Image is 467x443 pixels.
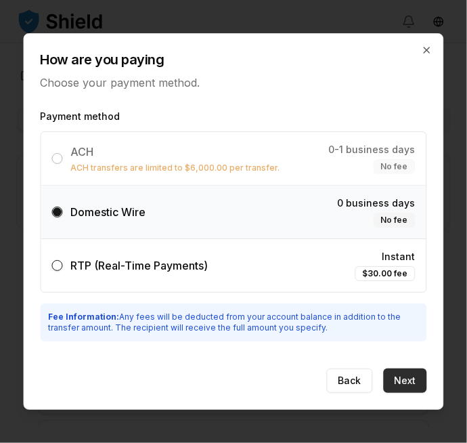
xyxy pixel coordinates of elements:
[49,312,419,333] p: Any fees will be deducted from your account balance in addition to the transfer amount. The recip...
[382,250,416,263] span: Instant
[49,312,120,322] strong: Fee Information:
[71,205,146,219] span: Domestic Wire
[355,266,416,281] div: $30.00 fee
[41,75,427,91] p: Choose your payment method.
[41,50,427,69] h2: How are you paying
[71,259,208,272] span: RTP (Real-Time Payments)
[338,196,416,210] span: 0 business days
[374,213,416,228] div: No fee
[329,143,416,156] span: 0-1 business days
[41,110,427,123] label: Payment method
[327,368,373,393] button: Back
[374,159,416,174] div: No fee
[71,163,280,173] p: ACH transfers are limited to $6,000.00 per transfer.
[52,153,63,164] button: ACHACH transfers are limited to $6,000.00 per transfer.0-1 business daysNo fee
[384,368,427,393] button: Next
[52,207,63,217] button: Domestic Wire0 business daysNo fee
[52,260,63,271] button: RTP (Real-Time Payments)Instant$30.00 fee
[71,145,94,159] span: ACH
